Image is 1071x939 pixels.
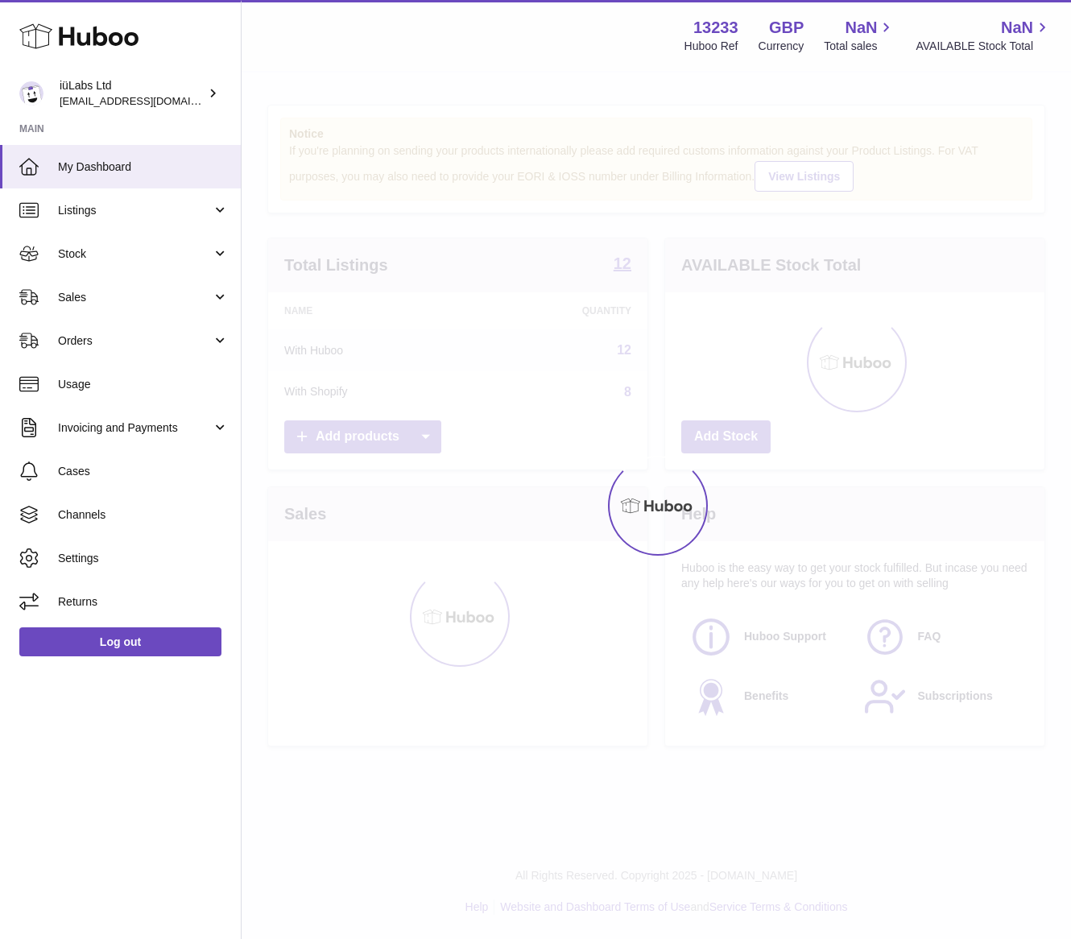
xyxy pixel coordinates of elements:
a: NaN Total sales [824,17,895,54]
span: Sales [58,290,212,305]
span: NaN [845,17,877,39]
span: Listings [58,203,212,218]
img: info@iulabs.co [19,81,43,105]
strong: 13233 [693,17,738,39]
div: Currency [759,39,804,54]
a: NaN AVAILABLE Stock Total [916,17,1052,54]
span: [EMAIL_ADDRESS][DOMAIN_NAME] [60,94,237,107]
span: Usage [58,377,229,392]
span: Invoicing and Payments [58,420,212,436]
a: Log out [19,627,221,656]
span: Total sales [824,39,895,54]
strong: GBP [769,17,804,39]
span: Orders [58,333,212,349]
span: Channels [58,507,229,523]
span: Stock [58,246,212,262]
span: Returns [58,594,229,610]
span: My Dashboard [58,159,229,175]
span: Cases [58,464,229,479]
span: Settings [58,551,229,566]
span: NaN [1001,17,1033,39]
div: iüLabs Ltd [60,78,205,109]
span: AVAILABLE Stock Total [916,39,1052,54]
div: Huboo Ref [684,39,738,54]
